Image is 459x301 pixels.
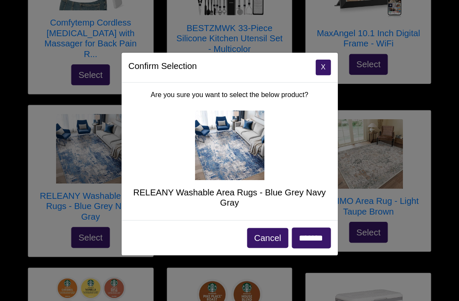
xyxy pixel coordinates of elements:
div: Are you sure you want to select the below product? [119,81,331,215]
img: RELEANY Washable Area Rugs - Blue Grey Navy Gray [191,108,259,176]
h5: Confirm Selection [126,58,193,71]
button: Close [309,58,324,74]
h5: RELEANY Washable Area Rugs - Blue Grey Navy Gray [126,183,324,204]
button: Cancel [242,223,282,243]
